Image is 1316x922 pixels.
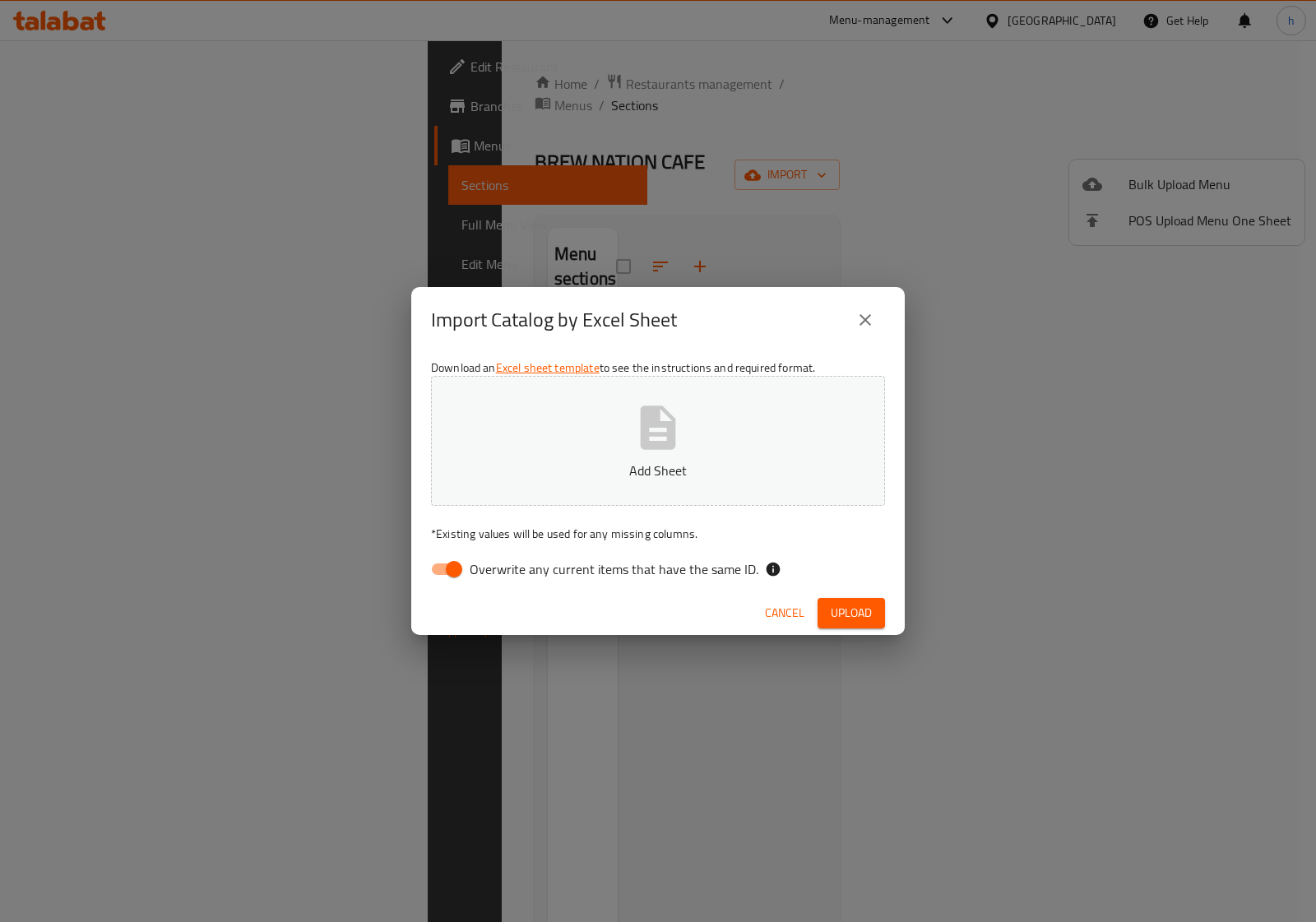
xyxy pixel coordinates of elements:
button: Upload [818,598,885,628]
a: Excel sheet template [496,357,600,378]
button: Cancel [758,598,811,628]
p: Existing values will be used for any missing columns. [431,526,885,542]
span: Overwrite any current items that have the same ID. [470,559,758,579]
p: Add Sheet [456,461,860,480]
div: Download an to see the instructions and required format. [411,353,905,591]
button: Add Sheet [431,376,885,506]
span: Cancel [765,603,804,623]
svg: If the overwrite option isn't selected, then the items that match an existing ID will be ignored ... [765,561,781,577]
h2: Import Catalog by Excel Sheet [431,307,677,333]
span: Upload [831,603,872,623]
button: close [846,300,885,340]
